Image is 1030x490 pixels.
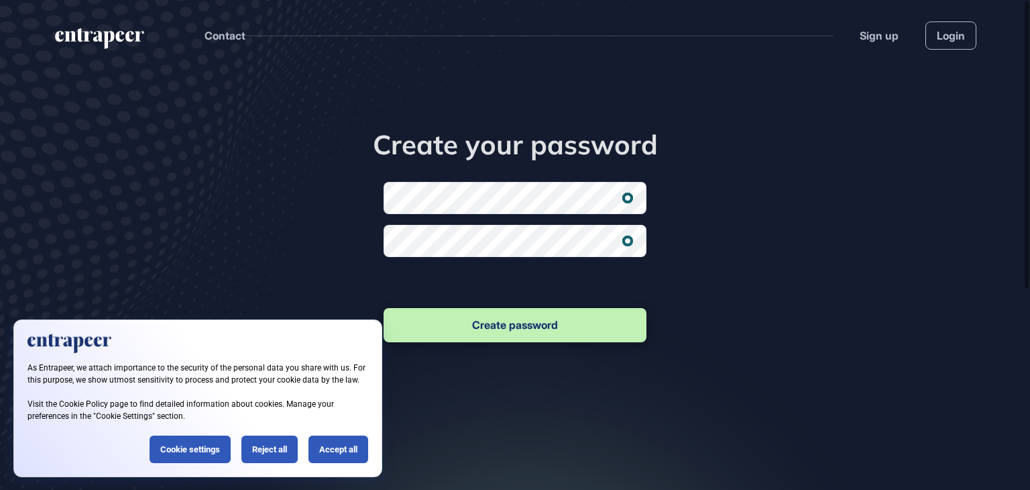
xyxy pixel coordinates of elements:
[925,21,976,50] a: Login
[54,28,146,54] a: entrapeer-logo
[310,128,720,160] h1: Create your password
[384,308,646,342] button: Create password
[860,28,899,44] a: Sign up
[205,27,245,44] button: Contact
